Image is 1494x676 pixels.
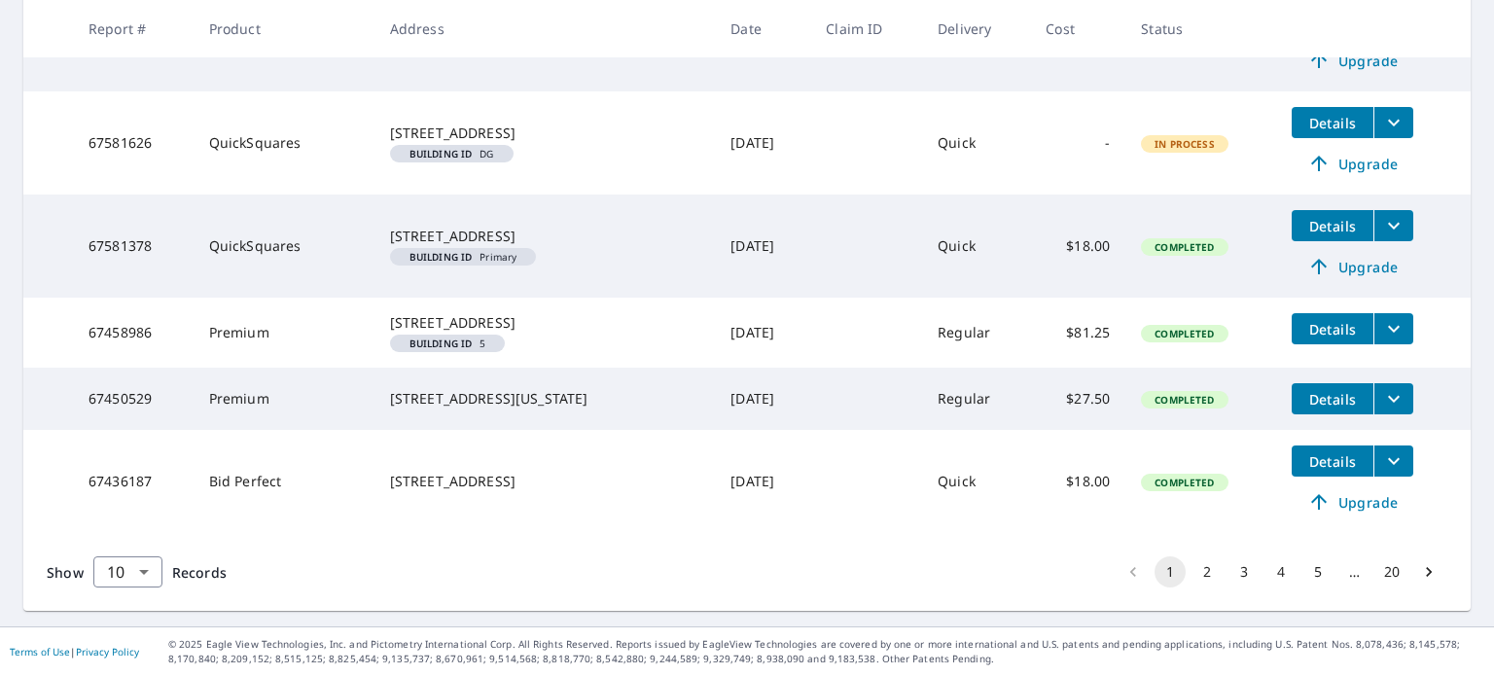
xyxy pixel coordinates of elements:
[715,195,810,298] td: [DATE]
[1192,556,1223,587] button: Go to page 2
[398,338,498,348] span: 5
[390,227,700,246] div: [STREET_ADDRESS]
[715,91,810,195] td: [DATE]
[715,368,810,430] td: [DATE]
[1115,556,1447,587] nav: pagination navigation
[1303,49,1402,72] span: Upgrade
[73,298,194,368] td: 67458986
[1030,298,1125,368] td: $81.25
[1373,383,1413,414] button: filesDropdownBtn-67450529
[1303,390,1362,409] span: Details
[194,298,374,368] td: Premium
[1303,320,1362,338] span: Details
[73,195,194,298] td: 67581378
[1143,476,1226,489] span: Completed
[73,368,194,430] td: 67450529
[194,430,374,533] td: Bid Perfect
[1303,217,1362,235] span: Details
[390,124,700,143] div: [STREET_ADDRESS]
[10,645,70,658] a: Terms of Use
[47,563,84,582] span: Show
[168,637,1484,666] p: © 2025 Eagle View Technologies, Inc. and Pictometry International Corp. All Rights Reserved. Repo...
[1292,251,1413,282] a: Upgrade
[1373,210,1413,241] button: filesDropdownBtn-67581378
[1303,452,1362,471] span: Details
[1030,195,1125,298] td: $18.00
[1265,556,1297,587] button: Go to page 4
[73,430,194,533] td: 67436187
[922,91,1030,195] td: Quick
[76,645,139,658] a: Privacy Policy
[1292,107,1373,138] button: detailsBtn-67581626
[1030,430,1125,533] td: $18.00
[390,472,700,491] div: [STREET_ADDRESS]
[398,252,529,262] span: Primary
[194,91,374,195] td: QuickSquares
[1155,556,1186,587] button: page 1
[398,149,506,159] span: DG
[1292,148,1413,179] a: Upgrade
[93,556,162,587] div: Show 10 records
[1143,393,1226,407] span: Completed
[922,298,1030,368] td: Regular
[715,430,810,533] td: [DATE]
[715,298,810,368] td: [DATE]
[390,313,700,333] div: [STREET_ADDRESS]
[409,338,473,348] em: Building ID
[93,545,162,599] div: 10
[1303,114,1362,132] span: Details
[73,91,194,195] td: 67581626
[1373,313,1413,344] button: filesDropdownBtn-67458986
[922,368,1030,430] td: Regular
[172,563,227,582] span: Records
[1373,445,1413,477] button: filesDropdownBtn-67436187
[922,195,1030,298] td: Quick
[1303,490,1402,514] span: Upgrade
[1143,327,1226,340] span: Completed
[1303,152,1402,175] span: Upgrade
[1228,556,1260,587] button: Go to page 3
[1292,445,1373,477] button: detailsBtn-67436187
[1030,91,1125,195] td: -
[1292,313,1373,344] button: detailsBtn-67458986
[922,430,1030,533] td: Quick
[409,252,473,262] em: Building ID
[1292,486,1413,517] a: Upgrade
[1339,562,1370,582] div: …
[1292,383,1373,414] button: detailsBtn-67450529
[1292,45,1413,76] a: Upgrade
[1373,107,1413,138] button: filesDropdownBtn-67581626
[10,646,139,658] p: |
[1292,210,1373,241] button: detailsBtn-67581378
[1376,556,1407,587] button: Go to page 20
[1413,556,1444,587] button: Go to next page
[409,149,473,159] em: Building ID
[1302,556,1334,587] button: Go to page 5
[1143,137,1227,151] span: In Process
[1303,255,1402,278] span: Upgrade
[390,389,700,409] div: [STREET_ADDRESS][US_STATE]
[194,195,374,298] td: QuickSquares
[194,368,374,430] td: Premium
[1030,368,1125,430] td: $27.50
[1143,240,1226,254] span: Completed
